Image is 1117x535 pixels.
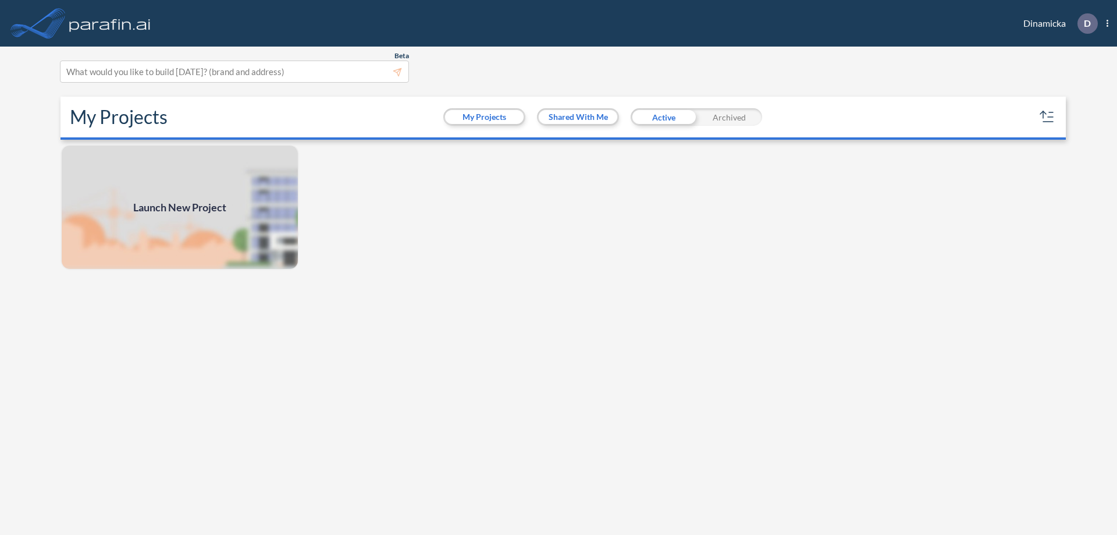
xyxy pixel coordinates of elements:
[70,106,168,128] h2: My Projects
[394,51,409,61] span: Beta
[445,110,524,124] button: My Projects
[61,144,299,270] a: Launch New Project
[539,110,617,124] button: Shared With Me
[61,144,299,270] img: add
[696,108,762,126] div: Archived
[631,108,696,126] div: Active
[67,12,153,35] img: logo
[1084,18,1091,29] p: D
[1038,108,1056,126] button: sort
[1006,13,1108,34] div: Dinamicka
[133,200,226,215] span: Launch New Project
